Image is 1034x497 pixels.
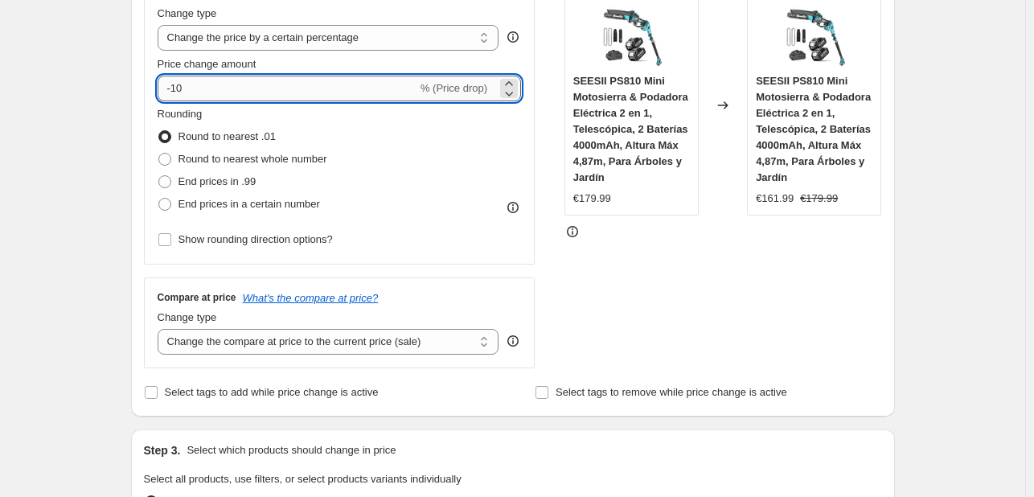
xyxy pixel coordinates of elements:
span: Select all products, use filters, or select products variants individually [144,473,462,485]
span: End prices in a certain number [178,198,320,210]
img: 71gayo98N7L_80x.jpg [782,4,847,68]
input: -15 [158,76,417,101]
span: % (Price drop) [421,82,487,94]
img: 71gayo98N7L_80x.jpg [599,4,663,68]
span: Price change amount [158,58,256,70]
span: Show rounding direction options? [178,233,333,245]
span: Change type [158,7,217,19]
strike: €179.99 [800,191,838,207]
div: €161.99 [756,191,794,207]
div: help [505,333,521,349]
span: Round to nearest whole number [178,153,327,165]
span: Round to nearest .01 [178,130,276,142]
h3: Compare at price [158,291,236,304]
p: Select which products should change in price [187,442,396,458]
span: SEESII PS810 Mini Motosierra & Podadora Eléctrica 2 en 1, Telescópica, 2 Baterías 4000mAh, Altura... [756,75,871,183]
span: SEESII PS810 Mini Motosierra & Podadora Eléctrica 2 en 1, Telescópica, 2 Baterías 4000mAh, Altura... [573,75,688,183]
div: help [505,29,521,45]
div: €179.99 [573,191,611,207]
span: Rounding [158,108,203,120]
span: End prices in .99 [178,175,256,187]
h2: Step 3. [144,442,181,458]
span: Select tags to add while price change is active [165,386,379,398]
span: Select tags to remove while price change is active [556,386,787,398]
span: Change type [158,311,217,323]
button: What's the compare at price? [243,292,379,304]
